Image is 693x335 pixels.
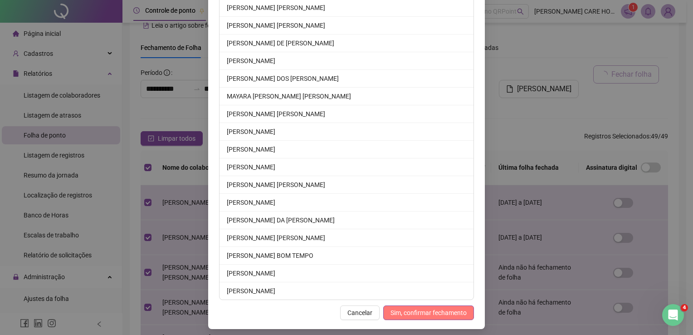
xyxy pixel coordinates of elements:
[220,229,473,247] li: [PERSON_NAME] [PERSON_NAME]
[220,17,473,34] li: [PERSON_NAME] [PERSON_NAME]
[220,282,473,300] li: [PERSON_NAME]
[220,158,473,176] li: [PERSON_NAME]
[220,247,473,265] li: [PERSON_NAME] BOM TEMPO
[220,123,473,141] li: [PERSON_NAME]
[220,141,473,158] li: [PERSON_NAME]
[220,265,473,282] li: [PERSON_NAME]
[662,304,684,326] iframe: Intercom live chat
[383,305,474,320] button: Sim, confirmar fechamento
[220,88,473,105] li: MAYARA [PERSON_NAME] [PERSON_NAME]
[220,194,473,212] li: [PERSON_NAME]
[220,34,473,52] li: [PERSON_NAME] DE [PERSON_NAME]
[220,212,473,229] li: [PERSON_NAME] DA [PERSON_NAME]
[340,305,380,320] button: Cancelar
[220,105,473,123] li: [PERSON_NAME] [PERSON_NAME]
[220,52,473,70] li: [PERSON_NAME]
[220,176,473,194] li: [PERSON_NAME] [PERSON_NAME]
[681,304,688,311] span: 4
[390,308,467,318] span: Sim, confirmar fechamento
[220,70,473,88] li: [PERSON_NAME] DOS [PERSON_NAME]
[347,308,372,318] span: Cancelar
